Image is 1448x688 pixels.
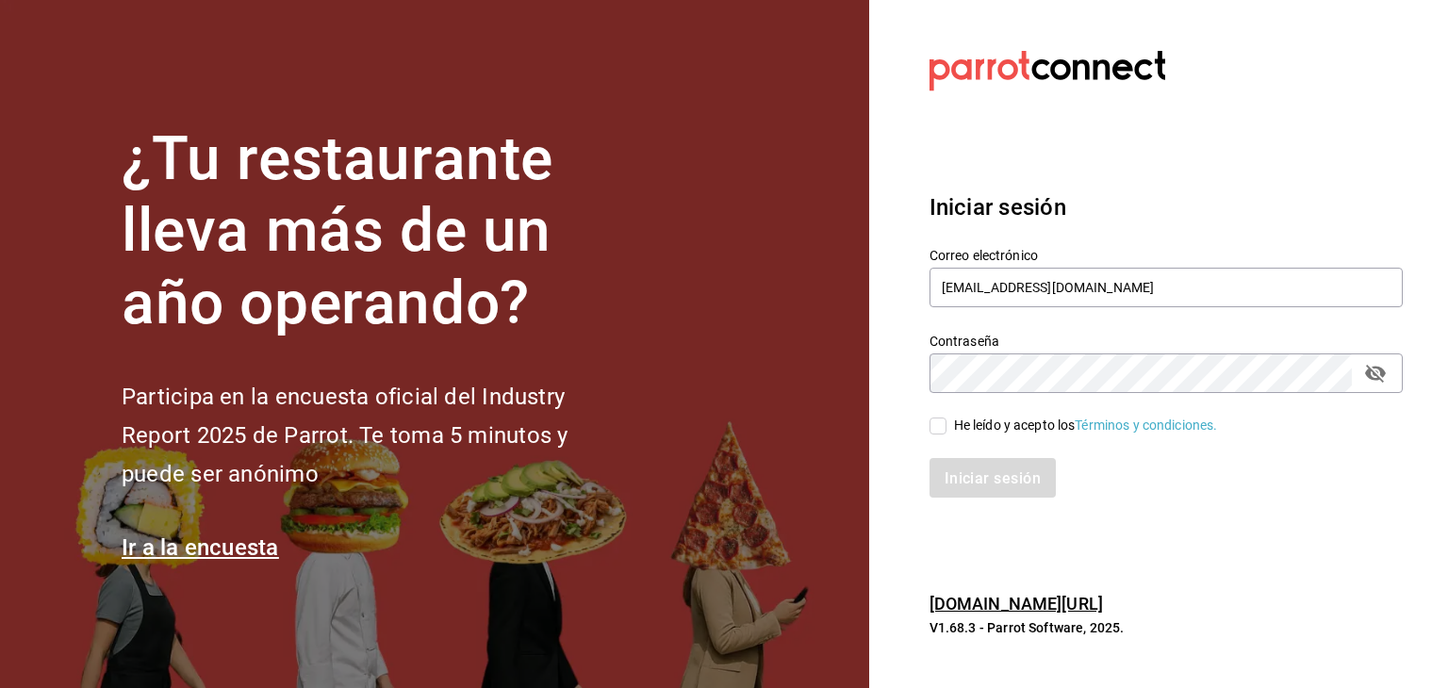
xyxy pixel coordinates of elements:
font: Iniciar sesión [930,194,1066,221]
input: Ingresa tu correo electrónico [930,268,1403,307]
a: Términos y condiciones. [1075,418,1217,433]
font: Correo electrónico [930,247,1038,262]
button: campo de contraseña [1359,357,1391,389]
font: ¿Tu restaurante lleva más de un año operando? [122,123,553,339]
font: V1.68.3 - Parrot Software, 2025. [930,620,1125,635]
font: Contraseña [930,333,999,348]
font: He leído y acepto los [954,418,1076,433]
font: Participa en la encuesta oficial del Industry Report 2025 de Parrot. Te toma 5 minutos y puede se... [122,384,568,487]
a: [DOMAIN_NAME][URL] [930,594,1103,614]
a: Ir a la encuesta [122,534,279,561]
